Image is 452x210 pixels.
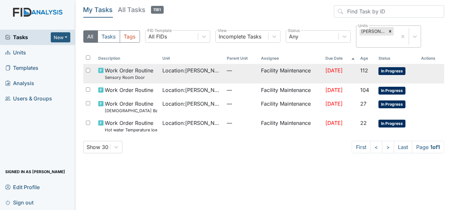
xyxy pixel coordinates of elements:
h5: My Tasks [83,5,113,14]
div: All FIDs [149,33,167,40]
div: Incomplete Tasks [219,33,262,40]
span: 112 [360,67,368,74]
span: Work Order Routine Ladies Bathroom Faucet and Plumbing [105,100,158,114]
div: Any [289,33,299,40]
a: < [370,141,382,153]
div: [PERSON_NAME] [360,27,387,36]
span: Location : [PERSON_NAME] [162,86,222,94]
span: 22 [360,120,367,126]
th: Toggle SortBy [96,53,160,64]
div: Type filter [83,30,140,43]
a: Tasks [5,33,51,41]
span: [DATE] [325,67,343,74]
span: In Progress [378,87,405,95]
th: Toggle SortBy [358,53,376,64]
span: [DATE] [325,87,343,93]
strong: 1 of 1 [430,144,440,150]
th: Toggle SortBy [323,53,358,64]
span: Work Order Routine [105,86,153,94]
span: 104 [360,87,369,93]
a: Last [394,141,412,153]
a: First [352,141,371,153]
td: Facility Maintenance [258,116,323,136]
span: Work Order Routine Sensory Room Door [105,67,153,81]
span: Page [412,141,444,153]
td: Facility Maintenance [258,64,323,83]
span: Signed in as [PERSON_NAME] [5,167,65,177]
th: Toggle SortBy [160,53,224,64]
td: Facility Maintenance [258,83,323,97]
span: In Progress [378,100,405,108]
small: Hot water Temperature low [105,127,158,133]
span: — [227,86,256,94]
button: All [83,30,98,43]
a: > [382,141,394,153]
span: Location : [PERSON_NAME] [162,67,222,74]
small: Sensory Room Door [105,74,153,81]
th: Actions [418,53,444,64]
span: Edit Profile [5,182,40,192]
input: Toggle All Rows Selected [86,55,90,60]
span: Location : [PERSON_NAME] [162,100,222,108]
span: In Progress [378,67,405,75]
span: [DATE] [325,120,343,126]
nav: task-pagination [352,141,444,153]
span: Analysis [5,78,34,88]
span: — [227,100,256,108]
span: Work Order Routine Hot water Temperature low [105,119,158,133]
th: Assignee [258,53,323,64]
button: Tasks [98,30,120,43]
span: 27 [360,100,366,107]
span: [DATE] [325,100,343,107]
button: New [51,32,70,42]
th: Toggle SortBy [224,53,258,64]
small: [DEMOGRAPHIC_DATA] Bathroom Faucet and Plumbing [105,108,158,114]
span: In Progress [378,120,405,127]
div: Show 30 [87,143,109,151]
span: 1181 [151,6,164,14]
span: Sign out [5,197,34,207]
span: Users & Groups [5,94,52,104]
td: Facility Maintenance [258,97,323,116]
span: — [227,119,256,127]
span: — [227,67,256,74]
th: Toggle SortBy [376,53,418,64]
button: Tags [120,30,140,43]
span: Templates [5,63,38,73]
input: Find Task by ID [334,5,444,18]
h5: All Tasks [118,5,164,14]
span: Units [5,48,26,58]
span: Location : [PERSON_NAME] [162,119,222,127]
